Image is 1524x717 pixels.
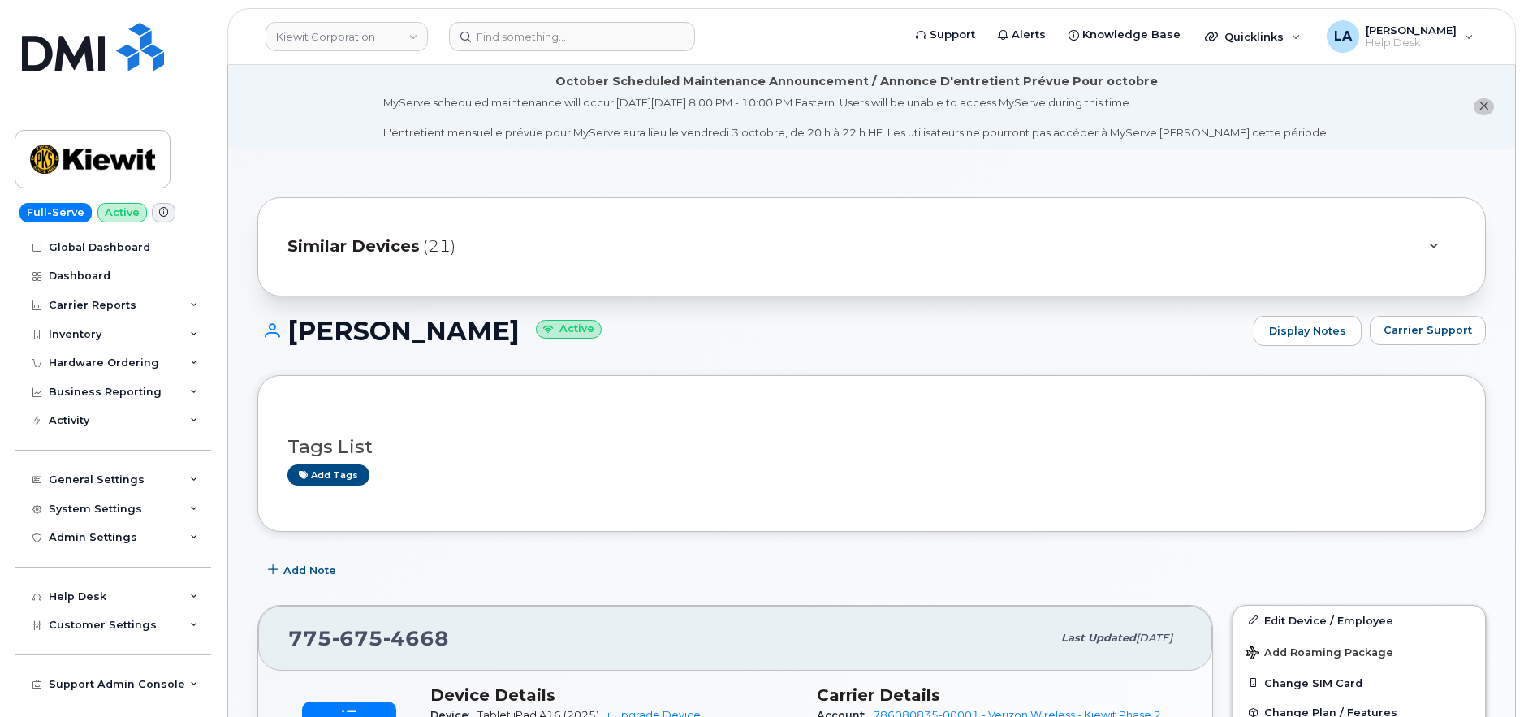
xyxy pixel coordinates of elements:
button: Add Roaming Package [1233,635,1485,668]
button: close notification [1474,98,1494,115]
div: MyServe scheduled maintenance will occur [DATE][DATE] 8:00 PM - 10:00 PM Eastern. Users will be u... [383,95,1329,140]
span: Add Roaming Package [1246,646,1393,662]
button: Carrier Support [1370,316,1486,345]
iframe: Messenger Launcher [1453,646,1512,705]
span: [DATE] [1136,632,1172,644]
span: 4668 [383,626,449,650]
span: 775 [288,626,449,650]
h3: Carrier Details [817,685,1184,705]
span: Add Note [283,563,336,578]
span: Similar Devices [287,235,420,258]
h3: Device Details [430,685,797,705]
a: Edit Device / Employee [1233,606,1485,635]
button: Change SIM Card [1233,668,1485,698]
span: (21) [423,235,455,258]
div: October Scheduled Maintenance Announcement / Annonce D'entretient Prévue Pour octobre [555,73,1158,90]
button: Add Note [257,556,350,585]
a: Add tags [287,464,369,485]
small: Active [536,320,602,339]
span: 675 [332,626,383,650]
a: Display Notes [1254,316,1362,347]
h3: Tags List [287,437,1456,457]
span: Carrier Support [1384,322,1472,338]
span: Last updated [1061,632,1136,644]
h1: [PERSON_NAME] [257,317,1246,345]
